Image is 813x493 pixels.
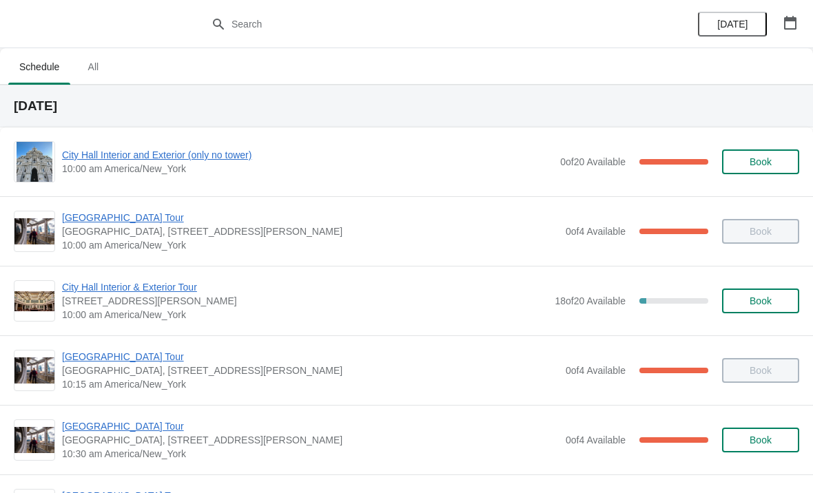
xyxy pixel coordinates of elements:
span: [DATE] [717,19,748,30]
button: Book [722,428,799,452]
span: 10:15 am America/New_York [62,377,559,391]
span: Book [750,156,772,167]
span: [STREET_ADDRESS][PERSON_NAME] [62,294,548,308]
span: 0 of 20 Available [560,156,626,167]
img: City Hall Interior & Exterior Tour | 1400 John F Kennedy Boulevard, Suite 121, Philadelphia, PA, ... [14,291,54,311]
span: 0 of 4 Available [566,365,626,376]
span: [GEOGRAPHIC_DATA], [STREET_ADDRESS][PERSON_NAME] [62,364,559,377]
span: All [76,54,110,79]
img: City Hall Tower Tour | City Hall Visitor Center, 1400 John F Kennedy Boulevard Suite 121, Philade... [14,427,54,454]
span: Schedule [8,54,70,79]
span: City Hall Interior and Exterior (only no tower) [62,148,553,162]
img: City Hall Tower Tour | City Hall Visitor Center, 1400 John F Kennedy Boulevard Suite 121, Philade... [14,218,54,245]
button: [DATE] [698,12,767,36]
span: 0 of 4 Available [566,226,626,237]
img: City Hall Interior and Exterior (only no tower) | | 10:00 am America/New_York [17,142,53,182]
span: [GEOGRAPHIC_DATA] Tour [62,350,559,364]
h2: [DATE] [14,99,799,113]
span: [GEOGRAPHIC_DATA] Tour [62,211,559,224]
span: Book [750,434,772,445]
span: 10:00 am America/New_York [62,162,553,176]
span: 10:00 am America/New_York [62,238,559,252]
span: Book [750,295,772,306]
img: City Hall Tower Tour | City Hall Visitor Center, 1400 John F Kennedy Boulevard Suite 121, Philade... [14,357,54,384]
span: 10:00 am America/New_York [62,308,548,322]
span: City Hall Interior & Exterior Tour [62,280,548,294]
span: 10:30 am America/New_York [62,447,559,461]
button: Book [722,149,799,174]
span: [GEOGRAPHIC_DATA], [STREET_ADDRESS][PERSON_NAME] [62,224,559,238]
span: [GEOGRAPHIC_DATA], [STREET_ADDRESS][PERSON_NAME] [62,433,559,447]
span: 0 of 4 Available [566,434,626,445]
button: Book [722,289,799,313]
input: Search [231,12,610,36]
span: 18 of 20 Available [555,295,626,306]
span: [GEOGRAPHIC_DATA] Tour [62,419,559,433]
